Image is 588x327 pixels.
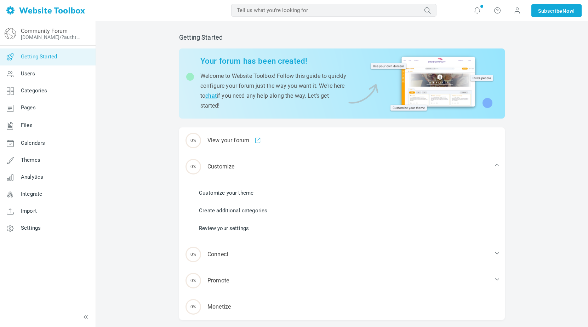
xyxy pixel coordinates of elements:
span: Users [21,70,35,77]
a: 0% Monetize [179,294,505,320]
a: Create additional categories [199,207,267,214]
span: Analytics [21,174,43,180]
span: Settings [21,225,41,231]
p: Welcome to Website Toolbox! Follow this guide to quickly configure your forum just the way you wa... [200,71,347,111]
h2: Your forum has been created! [200,56,347,66]
a: 0% View your forum [179,127,505,154]
div: Monetize [179,294,505,320]
div: View your forum [179,127,505,154]
input: Tell us what you're looking for [231,4,436,17]
span: Pages [21,104,36,111]
span: Categories [21,87,47,94]
div: Promote [179,268,505,294]
span: Files [21,122,33,128]
a: Community Forum [21,28,68,34]
span: Now! [563,7,575,15]
span: 0% [185,133,201,148]
a: Review your settings [199,224,249,232]
a: SubscribeNow! [531,4,582,17]
div: Connect [179,241,505,268]
span: 0% [185,159,201,174]
span: Integrate [21,191,42,197]
span: 0% [185,273,201,288]
span: Getting Started [21,53,57,60]
span: Calendars [21,140,45,146]
span: Import [21,208,37,214]
span: 0% [185,247,201,262]
a: Customize your theme [199,189,253,197]
h2: Getting Started [179,34,505,41]
img: globe-icon.png [5,28,16,39]
span: Themes [21,157,40,163]
a: [DOMAIN_NAME]/?authtoken=2e19465eb0cc8b72be7bc81f54f71b17&rememberMe=1 [21,34,82,40]
span: 0% [185,299,201,315]
div: Customize [179,154,505,180]
a: chat [205,92,217,99]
